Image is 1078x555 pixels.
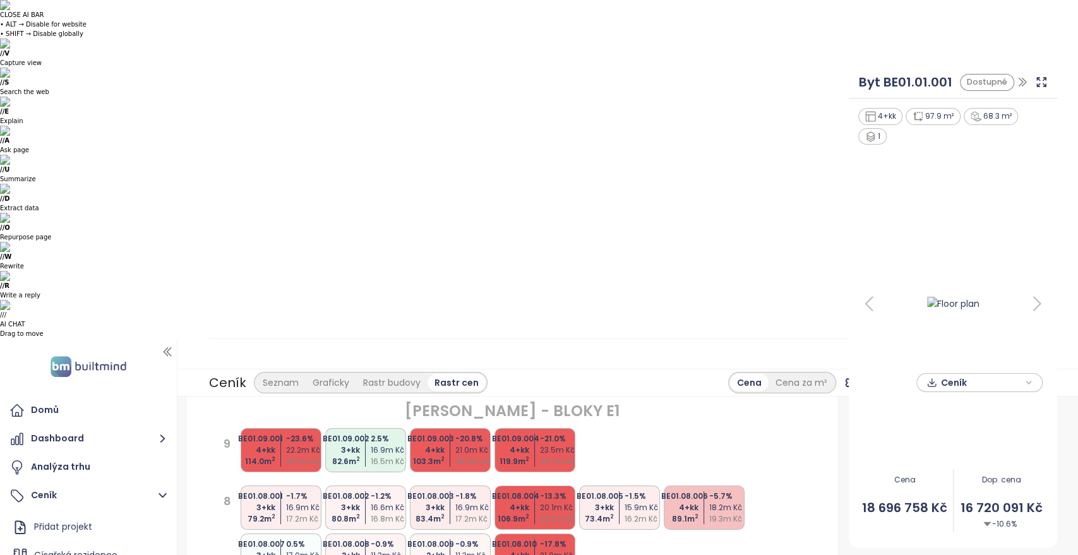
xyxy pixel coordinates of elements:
div: BE01.08.004 [492,491,529,502]
img: Decrease [983,520,991,528]
div: BE01.09.004 [492,433,529,445]
div: 29.7m Kč [540,456,577,467]
div: 19.3m Kč [709,513,746,525]
div: -21.0 % [540,433,577,445]
div: -5.7 % [709,491,746,502]
div: -23.6 % [286,433,323,445]
div: 16.6m Kč [371,502,408,513]
div: BE01.08.003 [407,491,445,502]
div: 106.9 m [492,513,529,525]
div: -1.2 % [371,491,408,502]
div: 26.5m Kč [455,456,493,467]
div: -1.8 % [455,491,493,502]
div: -20.8 % [455,433,493,445]
sup: 2 [356,513,360,520]
div: 17.2m Kč [286,513,323,525]
div: 79.2 m [238,513,275,525]
sup: 2 [272,455,275,463]
div: 16.5m Kč [371,456,408,467]
div: Graficky [306,374,356,391]
div: BE01.08.010 [492,539,529,550]
div: BE01.09.001 [238,433,275,445]
div: -1.7 % [286,491,323,502]
span: 18 696 758 Kč [856,498,952,518]
div: 23.2m Kč [540,513,577,525]
div: 16.8m Kč [371,513,408,525]
div: BE01.08.009 [407,539,445,550]
sup: 2 [441,455,445,463]
div: 9 [224,435,231,465]
div: Rastr cen [428,374,486,391]
div: 17.2m Kč [455,513,493,525]
div: Rastr budovy [356,374,428,391]
div: 83.4 m [407,513,445,525]
div: [PERSON_NAME] - BLOKY E1 [203,399,822,423]
a: Domů [6,398,171,423]
sup: 2 [441,513,445,520]
div: 4+kk [492,445,529,456]
div: -17.8 % [540,539,577,550]
span: Cena [856,474,952,486]
div: 15.9m Kč [625,502,662,513]
div: 4+kk [661,502,698,513]
a: Analýza trhu [6,455,171,480]
span: Ceník [940,373,1022,392]
sup: 2 [272,513,275,520]
button: Ceník [6,483,171,508]
div: 0.5 % [286,539,323,550]
div: BE01.08.008 [323,539,360,550]
sup: 2 [525,455,529,463]
div: Cena za m² [769,374,834,391]
div: 22.2m Kč [286,445,323,456]
div: Domů [31,402,59,418]
div: 4+kk [492,502,529,513]
div: -1.5 % [625,491,662,502]
div: -0.9 % [371,539,408,550]
div: 16.2m Kč [625,513,662,525]
div: 16.9m Kč [455,502,493,513]
div: 21.0m Kč [455,445,493,456]
div: 16.9m Kč [286,502,323,513]
div: BE01.09.003 [407,433,445,445]
div: 18.2m Kč [709,502,746,513]
div: 4+kk [238,445,275,456]
div: 4+kk [407,445,445,456]
div: 3+kk [407,502,445,513]
div: -13.3 % [540,491,577,502]
div: Přidat projekt [34,519,92,535]
sup: 2 [356,455,360,463]
span: Dop. cena [954,474,1050,486]
div: 80.8 m [323,513,360,525]
div: BE01.08.005 [577,491,614,502]
div: 103.3 m [407,456,445,467]
div: Seznam [256,374,306,391]
sup: 2 [695,513,698,520]
div: Přidat projekt [9,515,167,540]
div: 3+kk [323,445,360,456]
div: 2.5 % [371,433,408,445]
div: 3+kk [323,502,360,513]
div: BE01.09.002 [323,433,360,445]
img: logo [47,354,130,379]
div: -0.9 % [455,539,493,550]
sup: 2 [610,513,614,520]
div: 89.1 m [661,513,698,525]
div: 114.0 m [238,456,275,467]
button: Dashboard [6,426,171,451]
div: 29.1m Kč [286,456,323,467]
div: Cena [730,374,769,391]
div: 23.5m Kč [540,445,577,456]
div: Ceník [209,371,246,394]
div: 3+kk [238,502,275,513]
sup: 2 [525,513,529,520]
div: BE01.08.002 [323,491,360,502]
span: -10.6% [983,518,1017,530]
span: 16 720 091 Kč [954,498,1050,518]
div: 119.9 m [492,456,529,467]
div: 73.4 m [577,513,614,525]
div: Analýza trhu [31,459,90,475]
div: 82.6 m [323,456,360,467]
div: button [923,373,1036,392]
div: 16.9m Kč [371,445,408,456]
div: BE01.08.001 [238,491,275,502]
